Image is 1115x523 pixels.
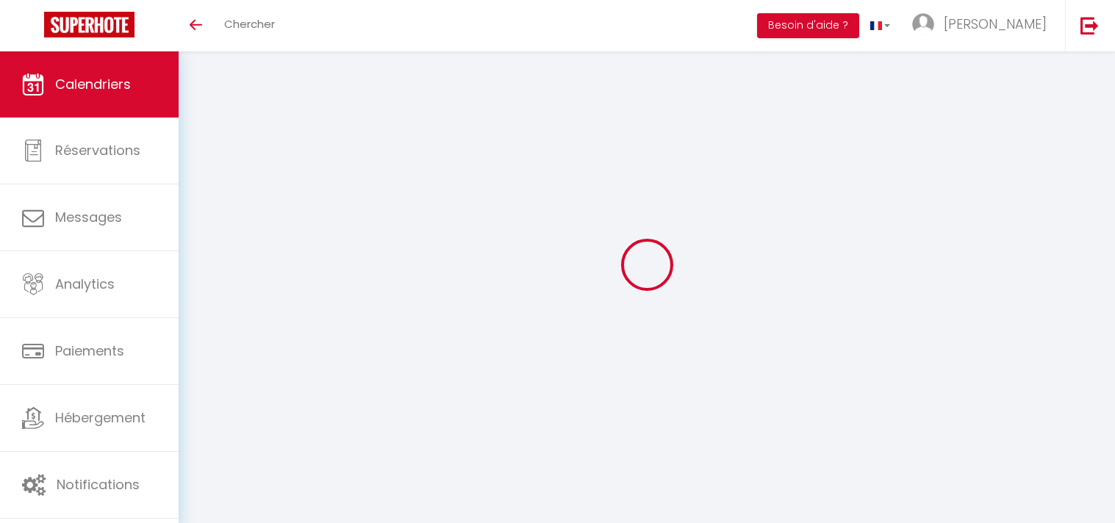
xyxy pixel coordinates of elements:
span: Notifications [57,475,140,494]
span: Chercher [224,16,275,32]
span: Paiements [55,342,124,360]
img: logout [1080,16,1099,35]
button: Besoin d'aide ? [757,13,859,38]
span: Calendriers [55,75,131,93]
span: Réservations [55,141,140,159]
img: ... [912,13,934,35]
span: Analytics [55,275,115,293]
img: Super Booking [44,12,135,37]
span: [PERSON_NAME] [944,15,1047,33]
span: Hébergement [55,408,146,427]
span: Messages [55,208,122,226]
